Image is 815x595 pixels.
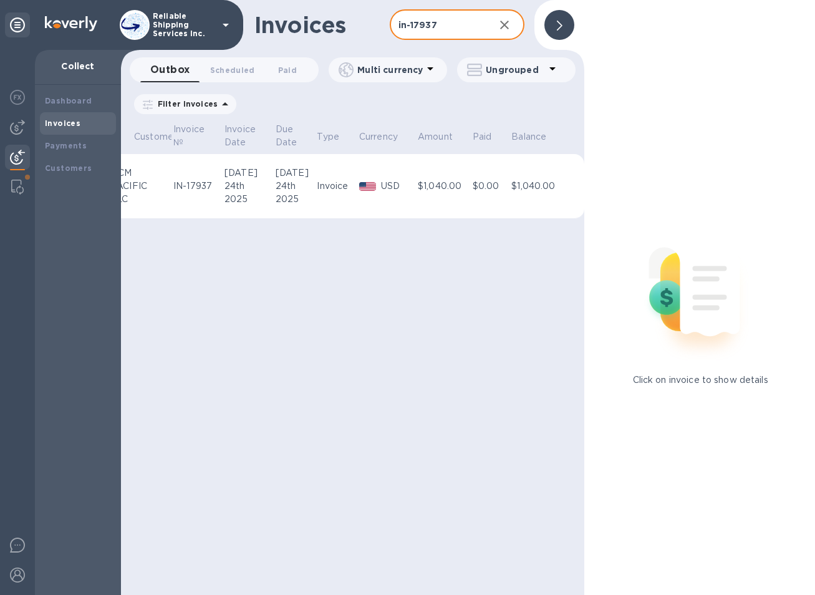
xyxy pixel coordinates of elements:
span: Balance [511,130,562,143]
span: Type [317,130,355,143]
span: Amount [418,130,469,143]
p: Filter Invoices [153,99,218,109]
p: Collect [45,60,111,72]
b: Payments [45,141,87,150]
span: Due Date [276,123,314,149]
p: Ungrouped [486,64,545,76]
div: PACIFIC [111,180,170,193]
p: Amount [418,130,453,143]
span: Invoice № [173,123,221,149]
span: Paid [278,64,297,77]
p: Customer [134,130,176,143]
p: Paid [473,130,492,143]
div: [DATE] [276,167,314,180]
span: Outbox [150,61,190,79]
img: USD [359,182,376,191]
span: Customer [134,130,193,143]
img: Logo [45,16,97,31]
b: Customers [45,163,92,173]
p: Balance [511,130,546,143]
div: $1,040.00 [511,180,562,193]
p: Due Date [276,123,297,149]
span: Paid [473,130,508,143]
span: Scheduled [210,64,255,77]
div: LLC [111,193,170,206]
div: Invoice [317,180,355,193]
div: 24th [224,180,272,193]
div: GCM [111,167,170,180]
div: [DATE] [224,167,272,180]
img: Foreign exchange [10,90,25,105]
span: Currency [359,130,414,143]
b: Dashboard [45,96,92,105]
div: 2025 [224,193,272,206]
p: Type [317,130,339,143]
p: Click on invoice to show details [633,374,768,387]
p: Multi currency [357,64,423,76]
div: $1,040.00 [418,180,469,193]
b: Invoices [45,119,80,128]
span: Invoice Date [224,123,272,149]
div: 2025 [276,193,314,206]
div: 24th [276,180,314,193]
p: Invoice № [173,123,205,149]
h1: Invoices [254,12,346,38]
p: USD [381,180,414,193]
div: $0.00 [473,180,508,193]
p: Currency [359,130,398,143]
p: Invoice Date [224,123,256,149]
div: IN-17937 [173,180,221,193]
p: Reliable Shipping Services Inc. [153,12,215,38]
